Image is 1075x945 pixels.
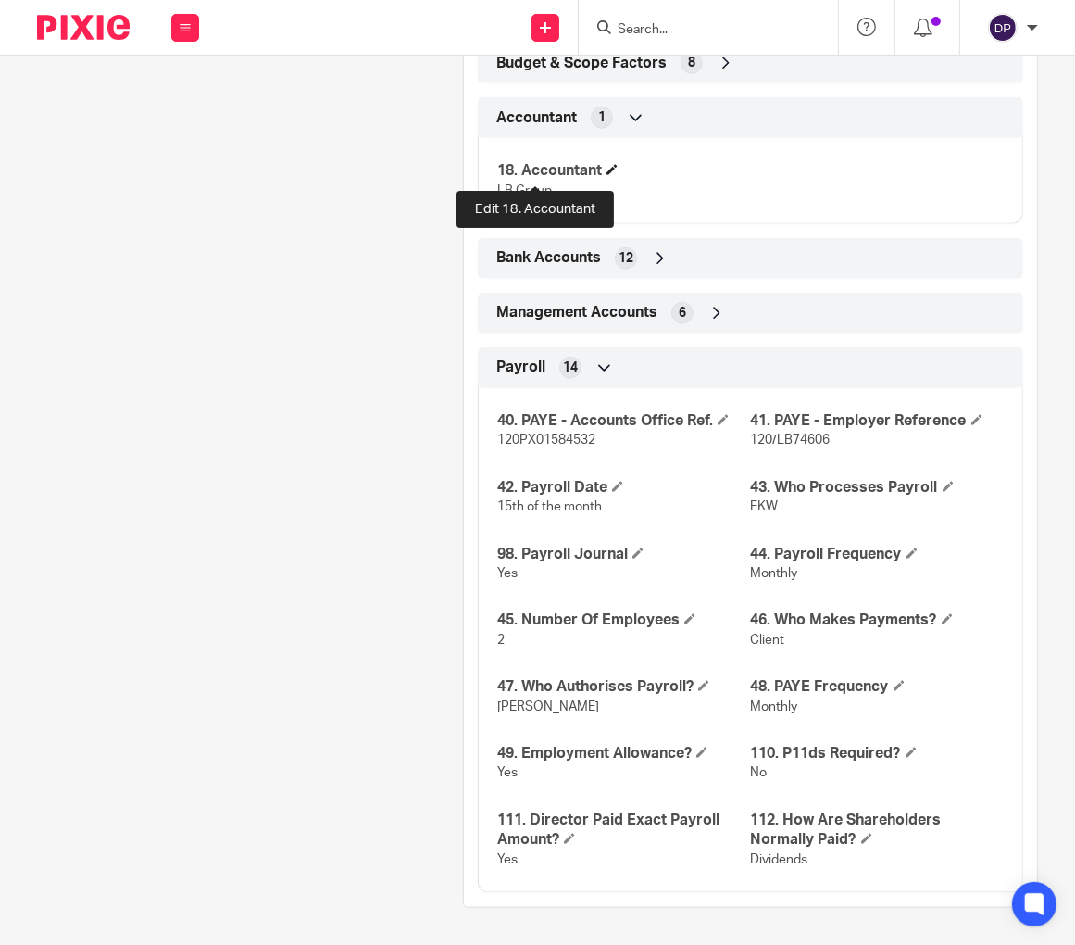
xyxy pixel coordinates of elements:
[679,304,686,322] span: 6
[598,108,606,127] span: 1
[688,54,695,72] span: 8
[751,478,1004,498] h4: 43. Who Processes Payroll
[497,611,750,630] h4: 45. Number Of Employees
[497,700,599,713] span: [PERSON_NAME]
[496,248,601,268] span: Bank Accounts
[751,853,808,866] span: Dividends
[497,766,518,779] span: Yes
[37,15,130,40] img: Pixie
[751,434,831,447] span: 120/LB74606
[751,500,779,513] span: EKW
[497,161,750,181] h4: 18. Accountant
[497,545,750,564] h4: 98. Payroll Journal
[497,478,750,498] h4: 42. Payroll Date
[497,184,552,197] span: LB Group
[496,54,667,73] span: Budget & Scope Factors
[751,700,798,713] span: Monthly
[751,611,1004,630] h4: 46. Who Makes Payments?
[497,811,750,850] h4: 111. Director Paid Exact Payroll Amount?
[619,249,633,268] span: 12
[496,358,545,377] span: Payroll
[496,108,577,128] span: Accountant
[751,811,1004,850] h4: 112. How Are Shareholders Normally Paid?
[751,744,1004,763] h4: 110. P11ds Required?
[496,303,657,322] span: Management Accounts
[497,567,518,580] span: Yes
[497,500,602,513] span: 15th of the month
[751,677,1004,697] h4: 48. PAYE Frequency
[497,677,750,697] h4: 47. Who Authorises Payroll?
[497,853,518,866] span: Yes
[751,545,1004,564] h4: 44. Payroll Frequency
[616,22,782,39] input: Search
[751,634,785,647] span: Client
[751,766,768,779] span: No
[497,411,750,431] h4: 40. PAYE - Accounts Office Ref.
[563,359,578,377] span: 14
[751,567,798,580] span: Monthly
[497,634,505,647] span: 2
[497,434,595,447] span: 120PX01584532
[497,744,750,763] h4: 49. Employment Allowance?
[751,411,1004,431] h4: 41. PAYE - Employer Reference
[988,13,1018,43] img: svg%3E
